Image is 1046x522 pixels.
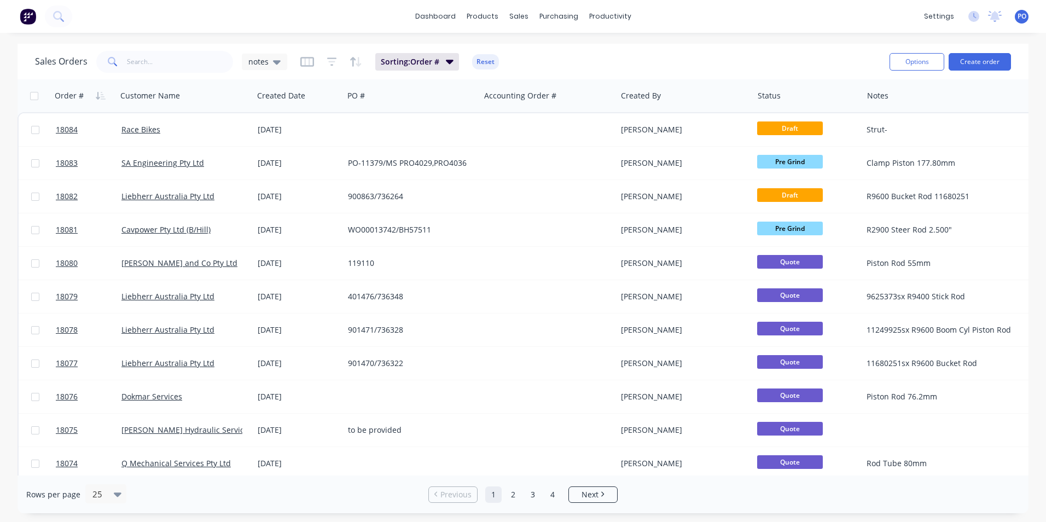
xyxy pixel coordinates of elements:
[621,224,742,235] div: [PERSON_NAME]
[56,247,121,280] a: 18080
[621,124,742,135] div: [PERSON_NAME]
[56,447,121,480] a: 18074
[867,90,888,101] div: Notes
[56,324,78,335] span: 18078
[121,425,252,435] a: [PERSON_NAME] Hydraulic Services
[757,422,823,436] span: Quote
[757,222,823,235] span: Pre Grind
[757,155,823,169] span: Pre Grind
[56,191,78,202] span: 18082
[348,258,469,269] div: 119110
[121,191,214,201] a: Liebherr Australia Pty Ltd
[347,90,365,101] div: PO #
[890,53,944,71] button: Options
[258,258,339,269] div: [DATE]
[56,180,121,213] a: 18082
[584,8,637,25] div: productivity
[258,458,339,469] div: [DATE]
[757,255,823,269] span: Quote
[56,280,121,313] a: 18079
[582,489,598,500] span: Next
[258,358,339,369] div: [DATE]
[20,8,36,25] img: Factory
[621,191,742,202] div: [PERSON_NAME]
[257,90,305,101] div: Created Date
[56,391,78,402] span: 18076
[525,486,541,503] a: Page 3
[258,324,339,335] div: [DATE]
[56,158,78,169] span: 18083
[484,90,556,101] div: Accounting Order #
[621,458,742,469] div: [PERSON_NAME]
[56,458,78,469] span: 18074
[348,358,469,369] div: 901470/736322
[757,355,823,369] span: Quote
[121,158,204,168] a: SA Engineering Pty Ltd
[757,188,823,202] span: Draft
[949,53,1011,71] button: Create order
[758,90,781,101] div: Status
[258,124,339,135] div: [DATE]
[56,124,78,135] span: 18084
[248,56,269,67] span: notes
[757,288,823,302] span: Quote
[621,258,742,269] div: [PERSON_NAME]
[121,324,214,335] a: Liebherr Australia Pty Ltd
[127,51,234,73] input: Search...
[56,291,78,302] span: 18079
[919,8,960,25] div: settings
[621,158,742,169] div: [PERSON_NAME]
[440,489,472,500] span: Previous
[375,53,459,71] button: Sorting:Order #
[621,90,661,101] div: Created By
[56,425,78,436] span: 18075
[258,391,339,402] div: [DATE]
[56,347,121,380] a: 18077
[120,90,180,101] div: Customer Name
[621,358,742,369] div: [PERSON_NAME]
[35,56,88,67] h1: Sales Orders
[348,324,469,335] div: 901471/736328
[757,455,823,469] span: Quote
[381,56,439,67] span: Sorting: Order #
[410,8,461,25] a: dashboard
[56,224,78,235] span: 18081
[504,8,534,25] div: sales
[121,358,214,368] a: Liebherr Australia Pty Ltd
[258,291,339,302] div: [DATE]
[348,291,469,302] div: 401476/736348
[55,90,84,101] div: Order #
[348,425,469,436] div: to be provided
[348,158,469,169] div: PO-11379/MS PRO4029,PRO4036
[348,191,469,202] div: 900863/736264
[121,258,237,268] a: [PERSON_NAME] and Co Pty Ltd
[621,425,742,436] div: [PERSON_NAME]
[757,388,823,402] span: Quote
[121,224,211,235] a: Cavpower Pty Ltd (B/Hill)
[621,324,742,335] div: [PERSON_NAME]
[121,124,160,135] a: Race Bikes
[258,158,339,169] div: [DATE]
[56,358,78,369] span: 18077
[26,489,80,500] span: Rows per page
[544,486,561,503] a: Page 4
[348,224,469,235] div: WO00013742/BH57511
[485,486,502,503] a: Page 1 is your current page
[534,8,584,25] div: purchasing
[505,486,521,503] a: Page 2
[424,486,622,503] ul: Pagination
[621,291,742,302] div: [PERSON_NAME]
[56,314,121,346] a: 18078
[56,113,121,146] a: 18084
[121,391,182,402] a: Dokmar Services
[56,258,78,269] span: 18080
[56,213,121,246] a: 18081
[569,489,617,500] a: Next page
[429,489,477,500] a: Previous page
[56,147,121,179] a: 18083
[757,121,823,135] span: Draft
[621,391,742,402] div: [PERSON_NAME]
[461,8,504,25] div: products
[757,322,823,335] span: Quote
[56,380,121,413] a: 18076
